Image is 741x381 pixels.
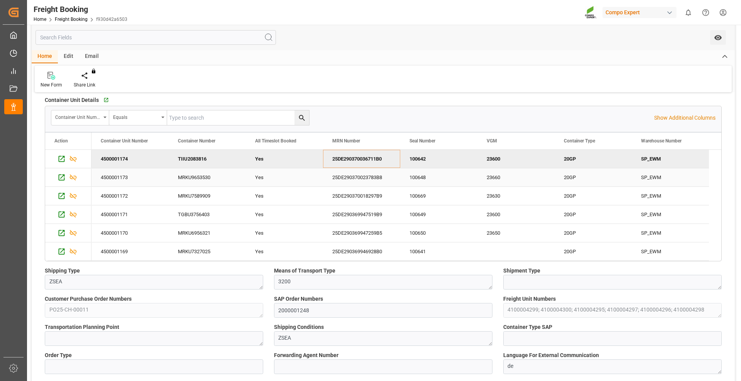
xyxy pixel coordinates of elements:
[45,323,119,331] span: Transportation Planning Point
[169,187,246,205] div: MRKU7589909
[400,224,477,242] div: 100650
[45,168,91,187] div: Press SPACE to select this row.
[91,187,169,205] div: 4500001172
[55,17,88,22] a: Freight Booking
[45,295,132,303] span: Customer Purchase Order Numbers
[91,187,709,205] div: Press SPACE to select this row.
[255,138,296,144] span: All Timeslot Booked
[45,96,99,104] span: Container Unit Details
[477,205,555,224] div: 23600
[564,206,623,224] div: 20GP
[400,168,477,186] div: 100648
[585,6,597,19] img: Screenshot%202023-09-29%20at%2010.02.21.png_1712312052.png
[274,275,492,290] textarea: 3200
[45,275,263,290] textarea: ZSEA
[564,169,623,186] div: 20GP
[255,187,314,205] div: Yes
[697,4,714,21] button: Help Center
[45,351,72,359] span: Order Type
[487,138,497,144] span: VGM
[323,150,400,168] div: 25DE290370036711B0
[54,138,68,144] div: Action
[323,187,400,205] div: 25DE290370018297B9
[113,112,159,121] div: Equals
[169,205,246,224] div: TGBU3756403
[55,112,101,121] div: Container Unit Number
[45,267,80,275] span: Shipping Type
[45,224,91,242] div: Press SPACE to select this row.
[274,351,338,359] span: Forwarding Agent Number
[32,50,58,63] div: Home
[710,30,726,45] button: open menu
[564,150,623,168] div: 20GP
[503,359,722,374] textarea: de
[503,267,540,275] span: Shipment Type
[167,110,309,125] input: Type to search
[178,138,215,144] span: Container Number
[91,242,709,261] div: Press SPACE to select this row.
[503,295,556,303] span: Freight Unit Numbers
[109,110,167,125] button: open menu
[91,224,169,242] div: 4500001170
[255,243,314,261] div: Yes
[632,168,709,186] div: SP_EWM
[45,150,91,168] div: Press SPACE to deselect this row.
[169,168,246,186] div: MRKU9653530
[91,224,709,242] div: Press SPACE to select this row.
[274,331,492,346] textarea: ZSEA
[400,205,477,224] div: 100649
[58,50,79,63] div: Edit
[169,224,246,242] div: MRKU6956321
[323,168,400,186] div: 25DE290370023783B8
[602,7,677,18] div: Compo Expert
[255,206,314,224] div: Yes
[36,30,276,45] input: Search Fields
[45,303,263,318] textarea: PO25-CH-00011
[602,5,680,20] button: Compo Expert
[255,224,314,242] div: Yes
[400,150,477,168] div: 100642
[45,242,91,261] div: Press SPACE to select this row.
[632,242,709,261] div: SP_EWM
[400,242,477,261] div: 100641
[323,205,400,224] div: 25DE290369947519B9
[564,138,595,144] span: Container Type
[101,138,148,144] span: Container Unit Number
[400,187,477,205] div: 100669
[503,351,599,359] span: Language For External Communication
[274,295,323,303] span: SAP Order Numbers
[41,81,62,88] div: New Form
[91,205,709,224] div: Press SPACE to select this row.
[477,150,555,168] div: 23600
[323,224,400,242] div: 25DE290369947259B5
[91,150,169,168] div: 4500001174
[169,150,246,168] div: TIIU2083816
[91,242,169,261] div: 4500001169
[477,168,555,186] div: 23660
[255,169,314,186] div: Yes
[274,267,335,275] span: Means of Transport Type
[294,110,309,125] button: search button
[332,138,360,144] span: MRN Number
[564,187,623,205] div: 20GP
[632,205,709,224] div: SP_EWM
[45,205,91,224] div: Press SPACE to select this row.
[409,138,435,144] span: Seal Number
[503,303,722,318] textarea: 4100004299; 4100004300; 4100004295; 4100004297; 4100004296; 4100004298
[255,150,314,168] div: Yes
[503,323,552,331] span: Container Type SAP
[477,224,555,242] div: 23650
[641,138,682,144] span: Warehouse Number
[477,187,555,205] div: 23630
[91,150,709,168] div: Press SPACE to deselect this row.
[632,187,709,205] div: SP_EWM
[169,242,246,261] div: MRKU7327025
[564,224,623,242] div: 20GP
[632,224,709,242] div: SP_EWM
[45,187,91,205] div: Press SPACE to select this row.
[91,168,169,186] div: 4500001173
[323,242,400,261] div: 25DE290369946928B0
[564,243,623,261] div: 20GP
[34,17,46,22] a: Home
[79,50,105,63] div: Email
